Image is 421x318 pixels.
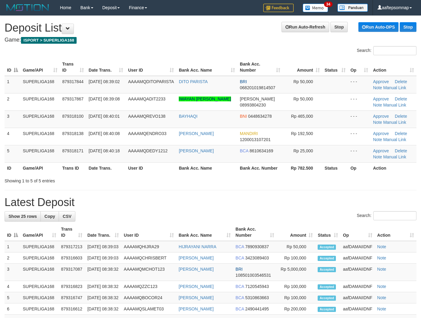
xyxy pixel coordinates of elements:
span: [DATE] 08:40:01 [89,114,120,119]
span: [DATE] 08:39:02 [89,79,120,84]
span: Copy 7120545943 to clipboard [245,284,269,289]
td: - - - [348,76,371,93]
td: aafDAMAIIDNF [340,292,374,303]
td: 1 [5,76,20,93]
label: Search: [357,211,416,220]
a: Note [373,103,382,107]
span: 34 [324,2,332,7]
th: Rp 782.500 [283,162,322,174]
span: Accepted [318,296,336,301]
a: BAYHAQI [179,114,197,119]
th: User ID: activate to sort column ascending [121,224,176,241]
span: BRI [240,79,247,84]
img: MOTION_logo.png [5,3,51,12]
th: ID: activate to sort column descending [5,59,20,76]
span: BCA [236,244,244,249]
th: Action: activate to sort column ascending [375,224,416,241]
a: Manual Link [383,154,406,159]
td: 2 [5,93,20,110]
td: SUPERLIGA168 [20,110,60,128]
a: Copy [40,211,59,222]
a: Note [377,284,386,289]
a: Delete [395,114,407,119]
th: Bank Acc. Number: activate to sort column ascending [233,224,277,241]
a: Delete [395,96,407,101]
span: Rp 25,000 [293,148,313,153]
img: panduan.png [337,4,368,12]
h4: Game: [5,37,416,43]
td: Rp 100,000 [277,281,316,292]
span: Rp 465,000 [291,114,313,119]
img: Feedback.jpg [263,4,294,12]
a: Note [377,267,386,272]
th: User ID [126,162,176,174]
a: Manual Link [383,103,406,107]
td: AAAAMQZZC123 [121,281,176,292]
a: Note [373,137,382,142]
span: Copy 08993804230 to clipboard [240,103,266,107]
th: ID [5,162,20,174]
span: CSV [63,214,71,219]
a: CSV [59,211,75,222]
th: Action [371,162,416,174]
th: Amount: activate to sort column ascending [277,224,316,241]
th: Date Trans.: activate to sort column ascending [85,224,121,241]
td: 5 [5,292,20,303]
td: 1 [5,241,20,252]
span: Copy 5310863663 to clipboard [245,295,269,300]
td: 879316823 [59,281,85,292]
span: Rp 50,000 [293,96,313,101]
a: Delete [395,79,407,84]
th: Action: activate to sort column ascending [371,59,416,76]
a: Delete [395,148,407,153]
td: [DATE] 08:39:03 [85,252,121,264]
td: 879316603 [59,252,85,264]
span: Copy 8610634169 to clipboard [250,148,273,153]
a: Approve [373,131,389,136]
a: DITO PARISTA [179,79,208,84]
td: 4 [5,128,20,145]
span: Accepted [318,307,336,312]
a: Note [373,85,382,90]
td: 5 [5,145,20,162]
a: Note [373,120,382,125]
td: SUPERLIGA168 [20,76,60,93]
th: Trans ID: activate to sort column ascending [59,224,85,241]
a: Manual Link [383,137,406,142]
a: Approve [373,148,389,153]
span: AAAAMQDITOPARISTA [128,79,174,84]
a: Run Auto-Refresh [281,22,329,32]
span: 879317844 [62,79,84,84]
td: aafDAMAIIDNF [340,252,374,264]
th: Bank Acc. Number: activate to sort column ascending [237,59,283,76]
span: Show 25 rows [9,214,37,219]
td: [DATE] 08:38:32 [85,281,121,292]
th: Amount: activate to sort column ascending [283,59,322,76]
td: 879316747 [59,292,85,303]
a: HIJRAYANI NARRA [179,244,216,249]
span: Copy 0448634278 to clipboard [248,114,272,119]
a: Note [373,154,382,159]
input: Search: [373,211,416,220]
span: AAAAMQADIT2233 [128,96,165,101]
a: Show 25 rows [5,211,41,222]
span: BCA [236,295,244,300]
a: Manual Link [383,120,406,125]
td: - - - [348,93,371,110]
a: Delete [395,131,407,136]
label: Search: [357,46,416,55]
td: SUPERLIGA168 [20,264,59,281]
th: Status [322,162,348,174]
span: AAAAMQENDRO33 [128,131,166,136]
span: [DATE] 08:40:08 [89,131,120,136]
td: aafDAMAIIDNF [340,264,374,281]
a: Approve [373,79,389,84]
th: Game/API: activate to sort column ascending [20,59,60,76]
td: Rp 100,000 [277,292,316,303]
td: SUPERLIGA168 [20,93,60,110]
td: [DATE] 08:39:03 [85,241,121,252]
td: AAAAMQSLAMET03 [121,303,176,315]
th: Bank Acc. Number [237,162,283,174]
td: [DATE] 08:38:32 [85,292,121,303]
th: Bank Acc. Name [176,162,237,174]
